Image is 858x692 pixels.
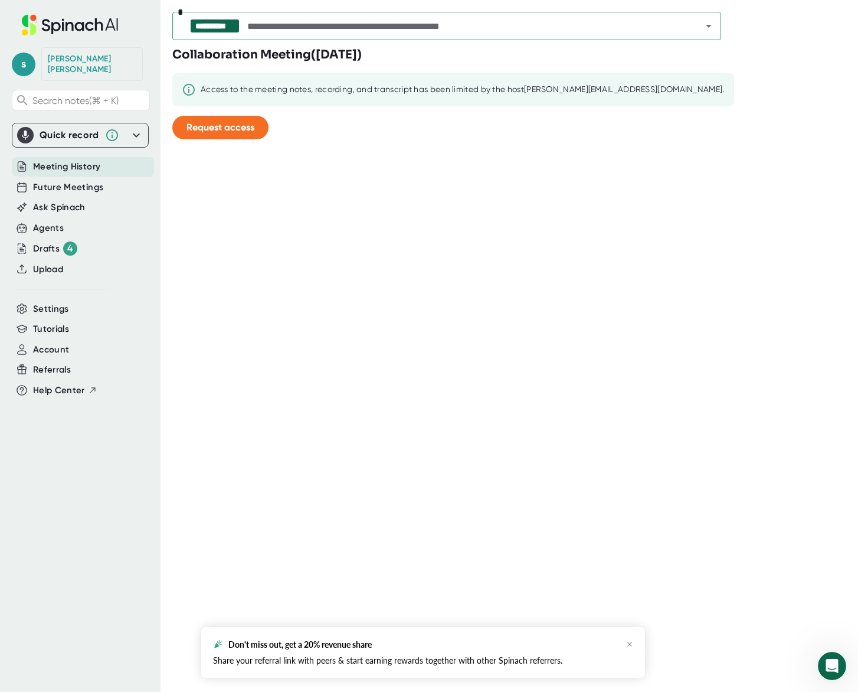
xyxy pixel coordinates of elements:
button: Settings [33,302,69,316]
div: Access to the meeting notes, recording, and transcript has been limited by the host [PERSON_NAME]... [201,84,725,95]
button: Meeting History [33,160,100,174]
div: Drafts [33,241,77,256]
button: Referrals [33,363,71,377]
button: Open [700,18,717,34]
span: Search notes (⌘ + K) [32,95,119,106]
button: Ask Spinach [33,201,86,214]
button: Request access [172,116,268,139]
button: Tutorials [33,322,69,336]
div: Quick record [40,129,99,141]
button: Future Meetings [33,181,103,194]
iframe: Intercom live chat [818,652,846,680]
button: Agents [33,221,64,235]
div: 4 [63,241,77,256]
button: Upload [33,263,63,276]
div: Sarah Hammond [48,54,136,74]
span: s [12,53,35,76]
button: Drafts 4 [33,241,77,256]
h3: Collaboration Meeting ( [DATE] ) [172,46,362,64]
span: Help Center [33,384,85,397]
span: Request access [186,122,254,133]
button: Account [33,343,69,357]
div: Quick record [17,123,143,147]
button: Help Center [33,384,97,397]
